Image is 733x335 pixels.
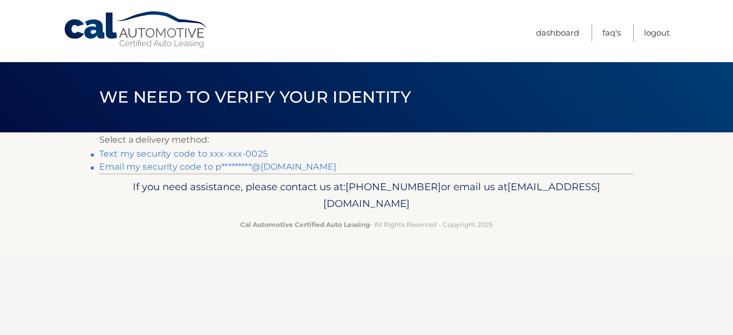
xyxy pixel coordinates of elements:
span: We need to verify your identity [99,87,411,107]
a: Logout [644,24,670,42]
a: Cal Automotive [63,11,209,49]
p: - All Rights Reserved - Copyright 2025 [106,219,627,230]
a: Text my security code to xxx-xxx-0025 [99,149,268,159]
a: Dashboard [536,24,579,42]
a: FAQ's [602,24,621,42]
a: Email my security code to p*********@[DOMAIN_NAME] [99,162,336,172]
p: If you need assistance, please contact us at: or email us at [106,178,627,213]
p: Select a delivery method: [99,132,634,148]
strong: Cal Automotive Certified Auto Leasing [240,220,370,229]
span: [PHONE_NUMBER] [345,180,441,193]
